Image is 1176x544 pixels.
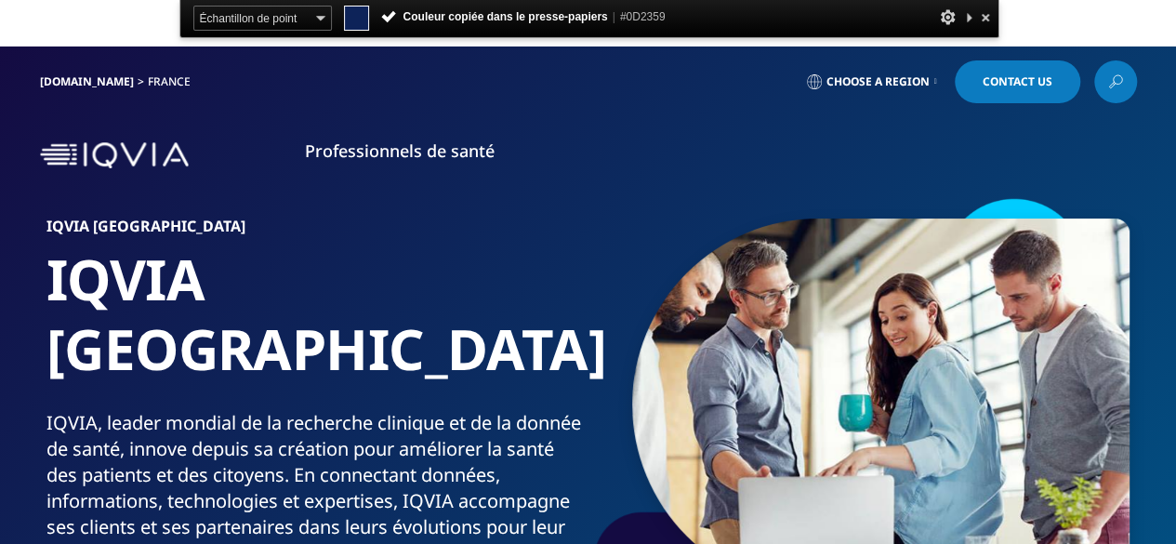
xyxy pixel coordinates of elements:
span: #0D2359 [620,10,666,23]
div: Réduire ce panneau [961,6,976,29]
a: [DOMAIN_NAME] [40,73,134,89]
div: Options [939,6,958,29]
a: Contact Us [955,60,1080,103]
span: Contact Us [983,76,1052,87]
h6: IQVIA [GEOGRAPHIC_DATA] [46,219,581,245]
div: Fermer et arrêter la sélection [976,6,995,29]
div: France [148,74,198,89]
a: Professionnels de santé [305,139,495,162]
nav: Primary [196,112,1137,199]
h1: IQVIA [GEOGRAPHIC_DATA] [46,245,581,410]
span: | [613,10,615,23]
span: Couleur copiée dans le presse-papiers [380,10,666,23]
span: Choose a Region [826,74,930,89]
